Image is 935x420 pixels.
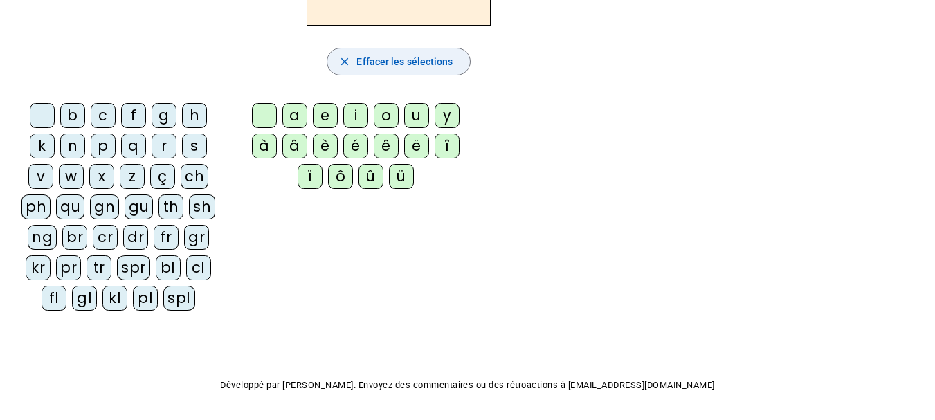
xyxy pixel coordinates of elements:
div: f [121,103,146,128]
div: ü [389,164,414,189]
div: gl [72,286,97,311]
button: Effacer les sélections [327,48,470,75]
div: o [374,103,399,128]
div: è [313,134,338,158]
div: gr [184,225,209,250]
div: br [62,225,87,250]
div: à [252,134,277,158]
div: k [30,134,55,158]
div: v [28,164,53,189]
div: û [358,164,383,189]
div: kr [26,255,51,280]
div: g [152,103,176,128]
div: ng [28,225,57,250]
div: dr [123,225,148,250]
div: gu [125,194,153,219]
div: y [435,103,460,128]
div: e [313,103,338,128]
div: sh [189,194,215,219]
div: fr [154,225,179,250]
div: b [60,103,85,128]
p: Développé par [PERSON_NAME]. Envoyez des commentaires ou des rétroactions à [EMAIL_ADDRESS][DOMAI... [11,377,924,394]
div: gn [90,194,119,219]
div: c [91,103,116,128]
div: i [343,103,368,128]
div: qu [56,194,84,219]
div: fl [42,286,66,311]
div: ç [150,164,175,189]
div: w [59,164,84,189]
div: ch [181,164,208,189]
div: é [343,134,368,158]
div: th [158,194,183,219]
div: ï [298,164,323,189]
span: Effacer les sélections [356,53,453,70]
div: r [152,134,176,158]
div: p [91,134,116,158]
div: pr [56,255,81,280]
div: ph [21,194,51,219]
div: h [182,103,207,128]
div: kl [102,286,127,311]
div: n [60,134,85,158]
div: z [120,164,145,189]
div: s [182,134,207,158]
div: pl [133,286,158,311]
div: spl [163,286,195,311]
div: ê [374,134,399,158]
div: q [121,134,146,158]
div: cr [93,225,118,250]
div: ô [328,164,353,189]
div: spr [117,255,150,280]
div: u [404,103,429,128]
div: ë [404,134,429,158]
div: î [435,134,460,158]
div: tr [87,255,111,280]
div: x [89,164,114,189]
mat-icon: close [338,55,351,68]
div: a [282,103,307,128]
div: cl [186,255,211,280]
div: bl [156,255,181,280]
div: â [282,134,307,158]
